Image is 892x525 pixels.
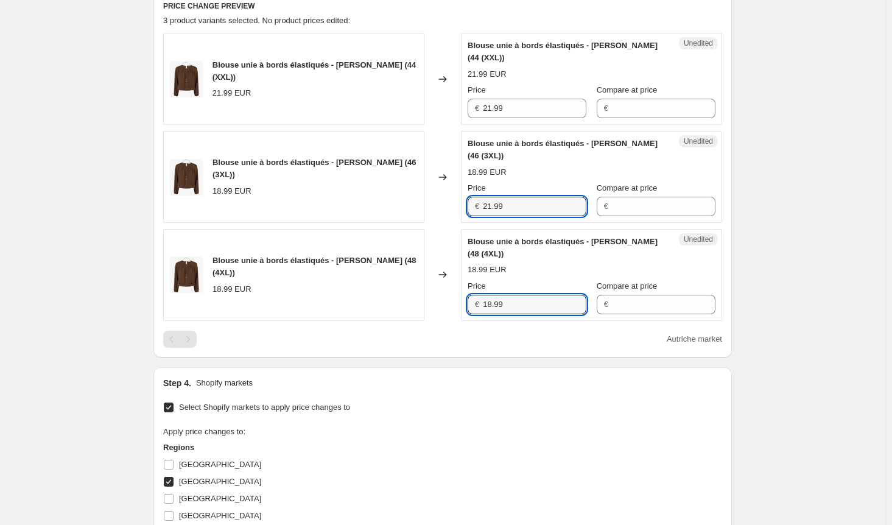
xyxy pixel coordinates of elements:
h3: Regions [163,442,395,454]
div: 18.99 EUR [468,264,507,276]
div: 18.99 EUR [468,166,507,178]
p: Shopify markets [196,377,253,389]
h2: Step 4. [163,377,191,389]
span: Compare at price [597,85,658,94]
span: € [604,104,608,113]
div: 21.99 EUR [468,68,507,80]
span: Apply price changes to: [163,427,245,436]
span: Unedited [684,38,713,48]
h6: PRICE CHANGE PREVIEW [163,1,722,11]
span: € [604,300,608,309]
span: € [475,202,479,211]
span: € [475,300,479,309]
span: Unedited [684,234,713,244]
span: Blouse unie à bords élastiqués - [PERSON_NAME] (44 (XXL)) [212,60,416,82]
span: Blouse unie à bords élastiqués - [PERSON_NAME] (46 (3XL)) [468,139,658,160]
img: JOA-5315-1_82d7c7c5-fa2d-41ae-b065-b98312e67b57_80x.jpg [170,256,203,293]
span: Autriche market [667,334,722,344]
span: 3 product variants selected. No product prices edited: [163,16,350,25]
span: [GEOGRAPHIC_DATA] [179,494,261,503]
span: € [475,104,479,113]
span: Blouse unie à bords élastiqués - [PERSON_NAME] (46 (3XL)) [212,158,416,179]
div: 18.99 EUR [212,185,251,197]
span: Unedited [684,136,713,146]
nav: Pagination [163,331,197,348]
span: [GEOGRAPHIC_DATA] [179,460,261,469]
span: Blouse unie à bords élastiqués - [PERSON_NAME] (48 (4XL)) [212,256,416,277]
img: JOA-5315-1_82d7c7c5-fa2d-41ae-b065-b98312e67b57_80x.jpg [170,159,203,196]
span: Price [468,281,486,291]
img: JOA-5315-1_82d7c7c5-fa2d-41ae-b065-b98312e67b57_80x.jpg [170,61,203,97]
span: Blouse unie à bords élastiqués - [PERSON_NAME] (48 (4XL)) [468,237,658,258]
span: [GEOGRAPHIC_DATA] [179,477,261,486]
span: € [604,202,608,211]
span: Blouse unie à bords élastiqués - [PERSON_NAME] (44 (XXL)) [468,41,658,62]
span: Compare at price [597,281,658,291]
span: Select Shopify markets to apply price changes to [179,403,350,412]
span: Price [468,183,486,192]
div: 21.99 EUR [212,87,251,99]
span: Price [468,85,486,94]
div: 18.99 EUR [212,283,251,295]
span: Compare at price [597,183,658,192]
span: [GEOGRAPHIC_DATA] [179,511,261,520]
